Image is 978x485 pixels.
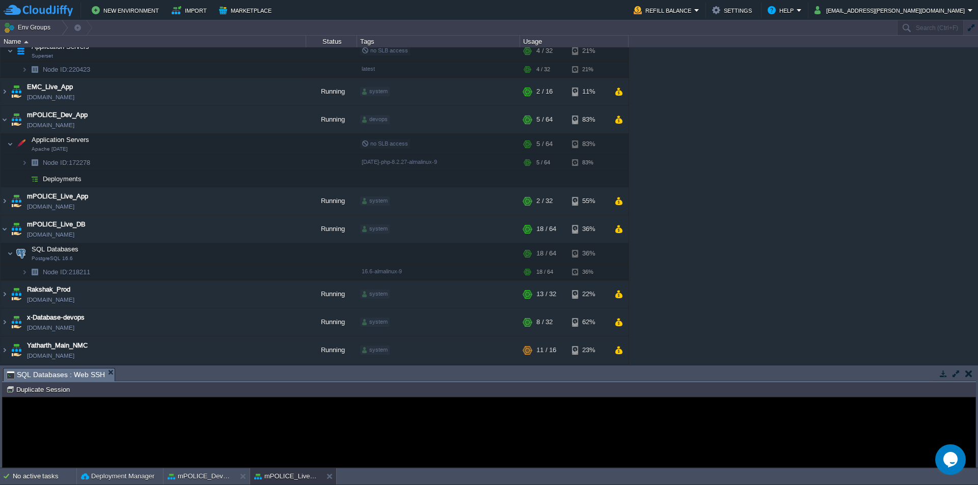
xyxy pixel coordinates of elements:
a: [DOMAIN_NAME] [27,92,74,102]
img: AMDAwAAAACH5BAEAAAAALAAAAAABAAEAAAICRAEAOw== [7,41,13,61]
div: Name [1,36,306,47]
img: AMDAwAAAACH5BAEAAAAALAAAAAABAAEAAAICRAEAOw== [9,336,23,364]
div: 23% [572,336,605,364]
a: mPOLICE_Live_DB [27,219,86,230]
img: AMDAwAAAACH5BAEAAAAALAAAAAABAAEAAAICRAEAOw== [14,134,28,154]
div: Running [306,280,357,308]
img: AMDAwAAAACH5BAEAAAAALAAAAAABAAEAAAICRAEAOw== [7,243,13,264]
button: New Environment [92,4,162,16]
span: mPOLICE_Dev_App [27,110,88,120]
div: 36% [572,243,605,264]
span: mPOLICE_Live_App [27,191,88,202]
img: AMDAwAAAACH5BAEAAAAALAAAAAABAAEAAAICRAEAOw== [9,215,23,243]
div: 36% [572,264,605,280]
div: 2 / 32 [536,187,553,215]
p: An error has occurred and this action cannot be completed. If the problem persists, please notify... [372,30,601,60]
img: AMDAwAAAACH5BAEAAAAALAAAAAABAAEAAAICRAEAOw== [1,78,9,105]
img: AMDAwAAAACH5BAEAAAAALAAAAAABAAEAAAICRAEAOw== [14,243,28,264]
a: Application ServersApache [DATE] [31,136,91,144]
img: AMDAwAAAACH5BAEAAAAALAAAAAABAAEAAAICRAEAOw== [1,106,9,133]
img: AMDAwAAAACH5BAEAAAAALAAAAAABAAEAAAICRAEAOw== [1,215,9,243]
span: Yatharth_Main_NMC [27,340,88,351]
img: AMDAwAAAACH5BAEAAAAALAAAAAABAAEAAAICRAEAOw== [14,41,28,61]
span: Node ID: [43,159,69,166]
span: Application Servers [31,135,91,144]
div: 4 / 32 [536,41,553,61]
img: AMDAwAAAACH5BAEAAAAALAAAAAABAAEAAAICRAEAOw== [24,41,29,43]
h1: Error [372,2,601,21]
div: 21% [572,62,605,77]
span: 220423 [42,65,92,74]
button: Import [172,4,210,16]
div: Running [306,78,357,105]
div: 13 / 32 [536,280,556,308]
div: Running [306,336,357,364]
div: 55% [572,187,605,215]
div: 21% [572,41,605,61]
img: AMDAwAAAACH5BAEAAAAALAAAAAABAAEAAAICRAEAOw== [28,155,42,170]
button: mPOLICE_Live_DB [254,471,318,481]
img: AMDAwAAAACH5BAEAAAAALAAAAAABAAEAAAICRAEAOw== [9,308,23,336]
div: Running [306,215,357,243]
div: system [360,196,390,206]
div: system [360,290,390,299]
img: AMDAwAAAACH5BAEAAAAALAAAAAABAAEAAAICRAEAOw== [28,62,42,77]
span: Node ID: [43,268,69,276]
img: AMDAwAAAACH5BAEAAAAALAAAAAABAAEAAAICRAEAOw== [7,134,13,154]
a: [DOMAIN_NAME] [27,202,74,212]
div: 36% [572,215,605,243]
img: AMDAwAAAACH5BAEAAAAALAAAAAABAAEAAAICRAEAOw== [9,106,23,133]
a: x-Database-devops [27,312,85,323]
div: 4 / 32 [536,62,550,77]
div: Usage [521,36,628,47]
img: AMDAwAAAACH5BAEAAAAALAAAAAABAAEAAAICRAEAOw== [21,171,28,187]
img: AMDAwAAAACH5BAEAAAAALAAAAAABAAEAAAICRAEAOw== [21,155,28,170]
a: Rakshak_Prod [27,284,70,295]
img: AMDAwAAAACH5BAEAAAAALAAAAAABAAEAAAICRAEAOw== [9,187,23,215]
div: 8 / 32 [536,308,553,336]
div: 5 / 64 [536,106,553,133]
a: Node ID:218211 [42,268,92,276]
span: 218211 [42,268,92,276]
div: Running [306,106,357,133]
div: 5 / 64 [536,155,550,170]
span: Node ID: [43,66,69,73]
iframe: chat widget [935,444,968,475]
div: No active tasks [13,468,76,484]
button: Duplicate Session [6,385,73,394]
img: AMDAwAAAACH5BAEAAAAALAAAAAABAAEAAAICRAEAOw== [9,280,23,308]
div: 83% [572,155,605,170]
div: system [360,87,390,96]
span: SQL Databases [31,245,80,253]
span: no SLB access [362,140,408,147]
div: 18 / 64 [536,243,556,264]
span: Deployments [42,175,83,183]
div: Running [306,187,357,215]
span: [DOMAIN_NAME] [27,230,74,240]
img: AMDAwAAAACH5BAEAAAAALAAAAAABAAEAAAICRAEAOw== [21,264,28,280]
img: AMDAwAAAACH5BAEAAAAALAAAAAABAAEAAAICRAEAOw== [1,336,9,364]
a: Node ID:220423 [42,65,92,74]
div: Running [306,308,357,336]
a: [DOMAIN_NAME] [27,351,74,361]
button: mPOLICE_Dev_App [168,471,232,481]
span: no SLB access [362,47,408,53]
button: [EMAIL_ADDRESS][PERSON_NAME][DOMAIN_NAME] [814,4,968,16]
div: Tags [358,36,520,47]
div: 18 / 64 [536,264,553,280]
a: EMC_Live_App [27,82,73,92]
div: 18 / 64 [536,215,556,243]
div: devops [360,115,390,124]
div: system [360,224,390,234]
div: Status [307,36,357,47]
div: 11 / 16 [536,336,556,364]
span: SQL Databases : Web SSH [7,368,105,381]
div: 62% [572,308,605,336]
img: AMDAwAAAACH5BAEAAAAALAAAAAABAAEAAAICRAEAOw== [9,78,23,105]
div: 83% [572,134,605,154]
button: Settings [712,4,755,16]
span: latest [362,66,375,72]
